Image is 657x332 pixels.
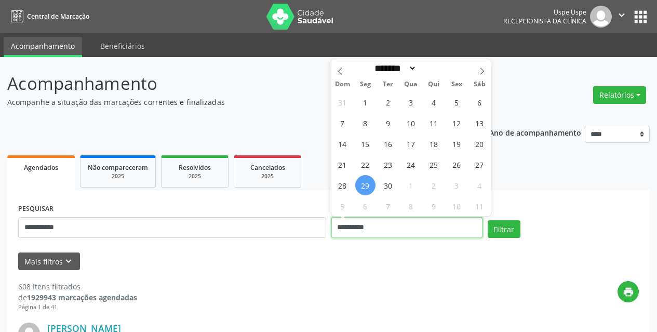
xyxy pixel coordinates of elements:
[93,37,152,55] a: Beneficiários
[378,113,398,133] span: Setembro 9, 2025
[618,281,639,302] button: print
[355,175,376,195] span: Setembro 29, 2025
[332,113,353,133] span: Setembro 7, 2025
[354,81,377,88] span: Seg
[447,196,467,216] span: Outubro 10, 2025
[7,8,89,25] a: Central de Marcação
[169,172,221,180] div: 2025
[250,163,285,172] span: Cancelados
[332,134,353,154] span: Setembro 14, 2025
[378,175,398,195] span: Setembro 30, 2025
[424,134,444,154] span: Setembro 18, 2025
[401,92,421,112] span: Setembro 3, 2025
[401,175,421,195] span: Outubro 1, 2025
[488,220,520,238] button: Filtrar
[18,303,137,312] div: Página 1 de 41
[401,154,421,175] span: Setembro 24, 2025
[470,113,490,133] span: Setembro 13, 2025
[424,92,444,112] span: Setembro 4, 2025
[332,92,353,112] span: Agosto 31, 2025
[355,196,376,216] span: Outubro 6, 2025
[616,9,627,21] i: 
[470,196,490,216] span: Outubro 11, 2025
[503,17,586,25] span: Recepcionista da clínica
[612,6,632,28] button: 
[63,256,74,267] i: keyboard_arrow_down
[18,292,137,303] div: de
[24,163,58,172] span: Agendados
[332,175,353,195] span: Setembro 28, 2025
[470,134,490,154] span: Setembro 20, 2025
[371,63,417,74] select: Month
[632,8,650,26] button: apps
[447,154,467,175] span: Setembro 26, 2025
[399,81,422,88] span: Qua
[424,113,444,133] span: Setembro 11, 2025
[242,172,293,180] div: 2025
[401,196,421,216] span: Outubro 8, 2025
[18,253,80,271] button: Mais filtroskeyboard_arrow_down
[503,8,586,17] div: Uspe Uspe
[7,71,457,97] p: Acompanhamento
[18,201,53,217] label: PESQUISAR
[332,196,353,216] span: Outubro 5, 2025
[447,175,467,195] span: Outubro 3, 2025
[179,163,211,172] span: Resolvidos
[88,163,148,172] span: Não compareceram
[401,113,421,133] span: Setembro 10, 2025
[470,175,490,195] span: Outubro 4, 2025
[447,113,467,133] span: Setembro 12, 2025
[590,6,612,28] img: img
[18,281,137,292] div: 608 itens filtrados
[401,134,421,154] span: Setembro 17, 2025
[447,92,467,112] span: Setembro 5, 2025
[355,154,376,175] span: Setembro 22, 2025
[355,92,376,112] span: Setembro 1, 2025
[424,154,444,175] span: Setembro 25, 2025
[4,37,82,57] a: Acompanhamento
[593,86,646,104] button: Relatórios
[424,175,444,195] span: Outubro 2, 2025
[27,12,89,21] span: Central de Marcação
[422,81,445,88] span: Qui
[470,92,490,112] span: Setembro 6, 2025
[377,81,399,88] span: Ter
[378,134,398,154] span: Setembro 16, 2025
[378,196,398,216] span: Outubro 7, 2025
[27,293,137,302] strong: 1929943 marcações agendadas
[470,154,490,175] span: Setembro 27, 2025
[447,134,467,154] span: Setembro 19, 2025
[355,113,376,133] span: Setembro 8, 2025
[378,92,398,112] span: Setembro 2, 2025
[417,63,451,74] input: Year
[355,134,376,154] span: Setembro 15, 2025
[331,81,354,88] span: Dom
[88,172,148,180] div: 2025
[445,81,468,88] span: Sex
[468,81,491,88] span: Sáb
[7,97,457,108] p: Acompanhe a situação das marcações correntes e finalizadas
[332,154,353,175] span: Setembro 21, 2025
[424,196,444,216] span: Outubro 9, 2025
[623,286,634,298] i: print
[489,126,581,139] p: Ano de acompanhamento
[378,154,398,175] span: Setembro 23, 2025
